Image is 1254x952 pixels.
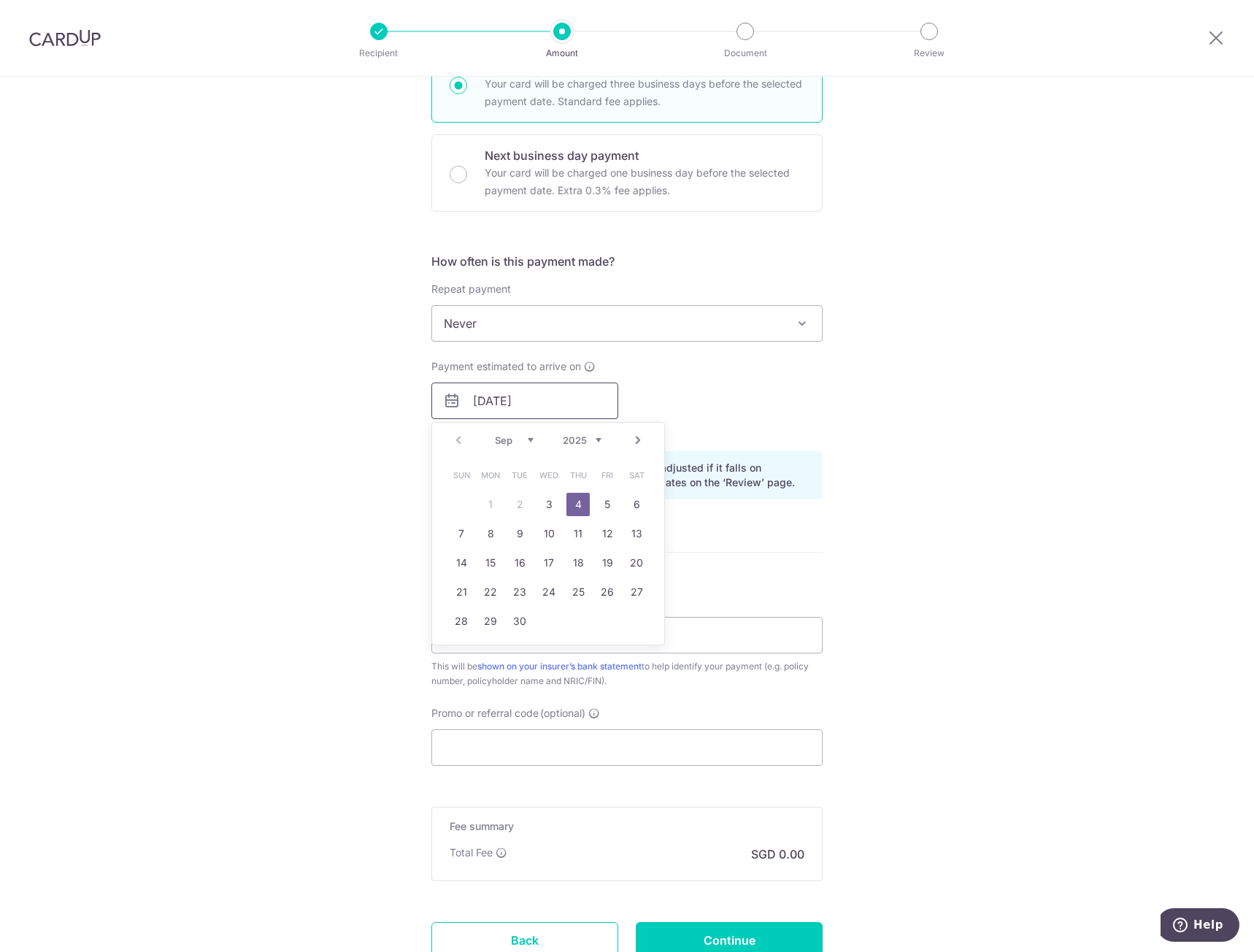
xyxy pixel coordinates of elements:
[691,46,799,61] p: Document
[1161,908,1239,945] iframe: Opens a widget where you can find more information
[596,522,619,545] a: 12
[508,610,531,633] a: 30
[450,551,473,575] a: 14
[566,493,590,516] a: 4
[537,580,561,604] a: 24
[450,610,473,633] a: 28
[596,551,619,575] a: 19
[537,493,561,516] a: 3
[450,819,804,834] h5: Fee summary
[325,46,433,61] p: Recipient
[450,464,473,487] span: Sunday
[625,464,648,487] span: Saturday
[485,164,804,199] p: Your card will be charged one business day before the selected payment date. Extra 0.3% fee applies.
[485,75,804,110] p: Your card will be charged three business days before the selected payment date. Standard fee appl...
[566,464,590,487] span: Thursday
[479,610,502,633] a: 29
[625,551,648,575] a: 20
[596,580,619,604] a: 26
[566,580,590,604] a: 25
[751,845,804,863] p: SGD 0.00
[625,580,648,604] a: 27
[508,551,531,575] a: 16
[479,522,502,545] a: 8
[431,305,823,342] span: Never
[485,147,804,164] p: Next business day payment
[479,464,502,487] span: Monday
[537,522,561,545] a: 10
[432,306,822,341] span: Never
[508,464,531,487] span: Tuesday
[537,551,561,575] a: 17
[450,580,473,604] a: 21
[508,580,531,604] a: 23
[875,46,983,61] p: Review
[566,551,590,575] a: 18
[508,46,616,61] p: Amount
[477,661,642,672] a: shown on your insurer’s bank statement
[431,659,823,688] div: This will be to help identify your payment (e.g. policy number, policyholder name and NRIC/FIN).
[629,431,647,449] a: Next
[431,706,539,721] span: Promo or referral code
[537,464,561,487] span: Wednesday
[540,706,585,721] span: (optional)
[596,493,619,516] a: 5
[431,359,581,374] span: Payment estimated to arrive on
[431,282,511,296] label: Repeat payment
[450,522,473,545] a: 7
[431,383,618,419] input: DD / MM / YYYY
[596,464,619,487] span: Friday
[566,522,590,545] a: 11
[431,253,823,270] h5: How often is this payment made?
[508,522,531,545] a: 9
[479,551,502,575] a: 15
[29,29,101,47] img: CardUp
[625,493,648,516] a: 6
[450,845,493,860] p: Total Fee
[479,580,502,604] a: 22
[625,522,648,545] a: 13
